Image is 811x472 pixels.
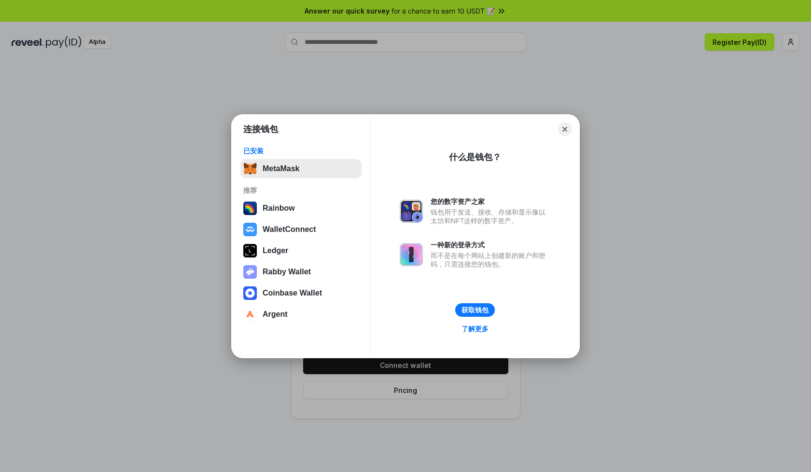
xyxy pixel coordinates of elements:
[461,306,489,314] div: 获取钱包
[240,159,362,178] button: MetaMask
[243,286,257,300] img: svg+xml,%3Csvg%20width%3D%2228%22%20height%3D%2228%22%20viewBox%3D%220%200%2028%2028%22%20fill%3D...
[263,268,311,276] div: Rabby Wallet
[243,123,278,135] h1: 连接钱包
[263,310,288,319] div: Argent
[243,244,257,257] img: svg+xml,%3Csvg%20xmlns%3D%22http%3A%2F%2Fwww.w3.org%2F2000%2Fsvg%22%20width%3D%2228%22%20height%3...
[263,204,295,213] div: Rainbow
[243,202,257,215] img: svg+xml,%3Csvg%20width%3D%22120%22%20height%3D%22120%22%20viewBox%3D%220%200%20120%20120%22%20fil...
[240,199,362,218] button: Rainbow
[240,220,362,239] button: WalletConnect
[263,246,288,255] div: Ledger
[263,225,316,234] div: WalletConnect
[240,305,362,324] button: Argent
[243,147,359,155] div: 已安装
[240,262,362,282] button: Rabby Wallet
[400,200,423,223] img: svg+xml,%3Csvg%20xmlns%3D%22http%3A%2F%2Fwww.w3.org%2F2000%2Fsvg%22%20fill%3D%22none%22%20viewBox...
[240,241,362,260] button: Ledger
[455,303,495,317] button: 获取钱包
[456,323,494,335] a: 了解更多
[400,243,423,266] img: svg+xml,%3Csvg%20xmlns%3D%22http%3A%2F%2Fwww.w3.org%2F2000%2Fsvg%22%20fill%3D%22none%22%20viewBox...
[243,265,257,279] img: svg+xml,%3Csvg%20xmlns%3D%22http%3A%2F%2Fwww.w3.org%2F2000%2Fsvg%22%20fill%3D%22none%22%20viewBox...
[431,197,550,206] div: 您的数字资产之家
[449,151,501,163] div: 什么是钱包？
[243,308,257,321] img: svg+xml,%3Csvg%20width%3D%2228%22%20height%3D%2228%22%20viewBox%3D%220%200%2028%2028%22%20fill%3D...
[431,241,550,249] div: 一种新的登录方式
[431,208,550,225] div: 钱包用于发送、接收、存储和显示像以太坊和NFT这样的数字资产。
[243,223,257,236] img: svg+xml,%3Csvg%20width%3D%2228%22%20height%3D%2228%22%20viewBox%3D%220%200%2028%2028%22%20fill%3D...
[240,283,362,303] button: Coinbase Wallet
[243,186,359,195] div: 推荐
[431,251,550,269] div: 而不是在每个网站上创建新的账户和密码，只需连接您的钱包。
[461,324,489,333] div: 了解更多
[263,164,299,173] div: MetaMask
[243,162,257,175] img: svg+xml,%3Csvg%20fill%3D%22none%22%20height%3D%2233%22%20viewBox%3D%220%200%2035%2033%22%20width%...
[263,289,322,297] div: Coinbase Wallet
[558,122,572,136] button: Close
